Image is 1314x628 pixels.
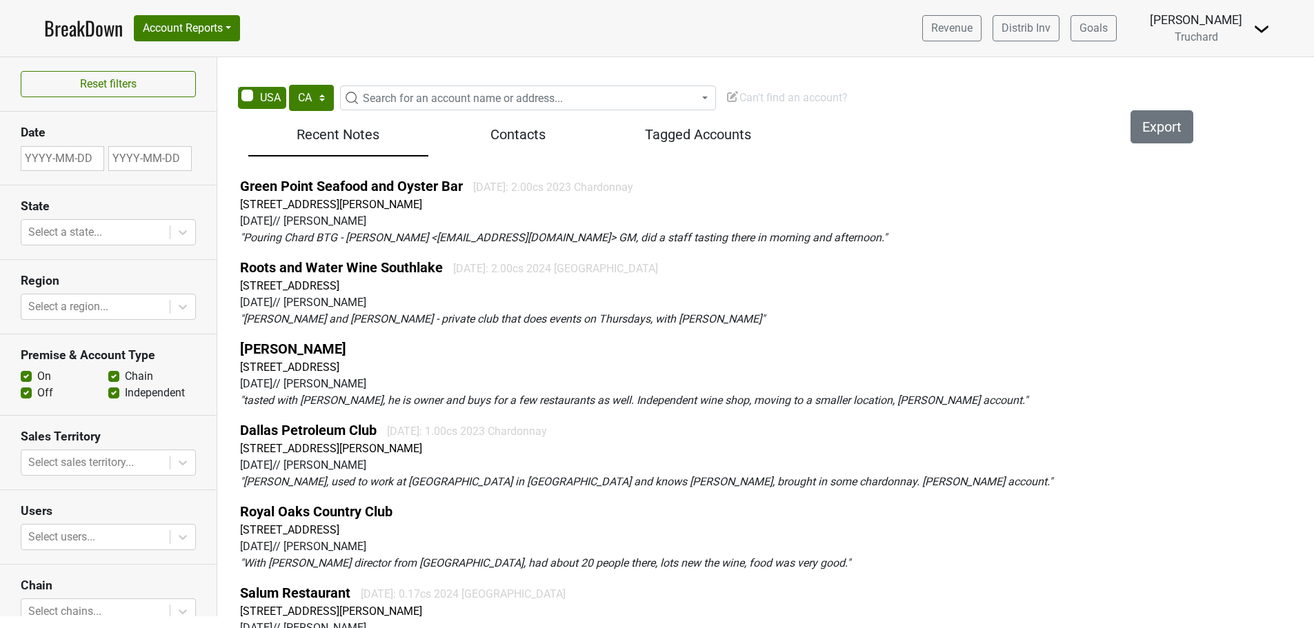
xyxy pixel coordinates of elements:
[240,605,422,618] a: [STREET_ADDRESS][PERSON_NAME]
[240,503,392,520] a: Royal Oaks Country Club
[125,385,185,401] label: Independent
[240,556,850,569] em: " With [PERSON_NAME] director from [GEOGRAPHIC_DATA], had about 20 people there, lots new the win...
[240,442,422,455] a: [STREET_ADDRESS][PERSON_NAME]
[922,15,982,41] a: Revenue
[240,231,887,244] em: " Pouring Chard BTG - [PERSON_NAME] <[EMAIL_ADDRESS][DOMAIN_NAME]> GM, did a staff tasting there ...
[21,578,196,593] h3: Chain
[21,125,196,140] h3: Date
[44,14,123,43] a: BreakDown
[21,504,196,518] h3: Users
[387,425,547,438] span: [DATE]: 1.00cs 2023 Chardonnay
[993,15,1059,41] a: Distrib Inv
[134,15,240,41] button: Account Reports
[21,348,196,363] h3: Premise & Account Type
[108,146,192,171] input: YYYY-MM-DD
[21,199,196,214] h3: State
[361,587,566,600] span: [DATE]: 0.17cs 2024 [GEOGRAPHIC_DATA]
[21,274,196,288] h3: Region
[473,181,633,194] span: [DATE]: 2.00cs 2023 Chardonnay
[240,422,377,438] a: Dallas Petroleum Club
[435,126,601,143] h5: Contacts
[21,429,196,444] h3: Sales Territory
[240,294,1308,311] div: [DATE] // [PERSON_NAME]
[1131,110,1193,143] button: Export
[240,394,1028,407] em: " tasted with [PERSON_NAME], he is owner and buys for a few restaurants as well. Independent wine...
[1175,30,1218,43] span: Truchard
[240,475,1053,488] em: " [PERSON_NAME], used to work at [GEOGRAPHIC_DATA] in [GEOGRAPHIC_DATA] and knows [PERSON_NAME], ...
[240,457,1308,474] div: [DATE] // [PERSON_NAME]
[255,126,421,143] h5: Recent Notes
[615,126,782,143] h5: Tagged Accounts
[240,585,350,601] a: Salum Restaurant
[240,523,339,536] a: [STREET_ADDRESS]
[37,368,51,385] label: On
[726,91,848,104] span: Can't find an account?
[363,92,563,105] span: Search for an account name or address...
[240,361,339,374] a: [STREET_ADDRESS]
[240,538,1308,555] div: [DATE] // [PERSON_NAME]
[240,312,765,325] em: " [PERSON_NAME] and [PERSON_NAME] - private club that does events on Thursdays, with [PERSON_NAME] "
[37,385,53,401] label: Off
[21,146,104,171] input: YYYY-MM-DD
[240,198,422,211] a: [STREET_ADDRESS][PERSON_NAME]
[240,341,346,357] a: [PERSON_NAME]
[240,213,1308,230] div: [DATE] // [PERSON_NAME]
[1150,11,1242,29] div: [PERSON_NAME]
[125,368,153,385] label: Chain
[726,90,739,103] img: Edit
[240,376,1308,392] div: [DATE] // [PERSON_NAME]
[1071,15,1117,41] a: Goals
[21,71,196,97] button: Reset filters
[240,178,463,194] a: Green Point Seafood and Oyster Bar
[240,279,339,292] a: [STREET_ADDRESS]
[453,262,658,275] span: [DATE]: 2.00cs 2024 [GEOGRAPHIC_DATA]
[1253,21,1270,37] img: Dropdown Menu
[240,259,443,276] a: Roots and Water Wine Southlake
